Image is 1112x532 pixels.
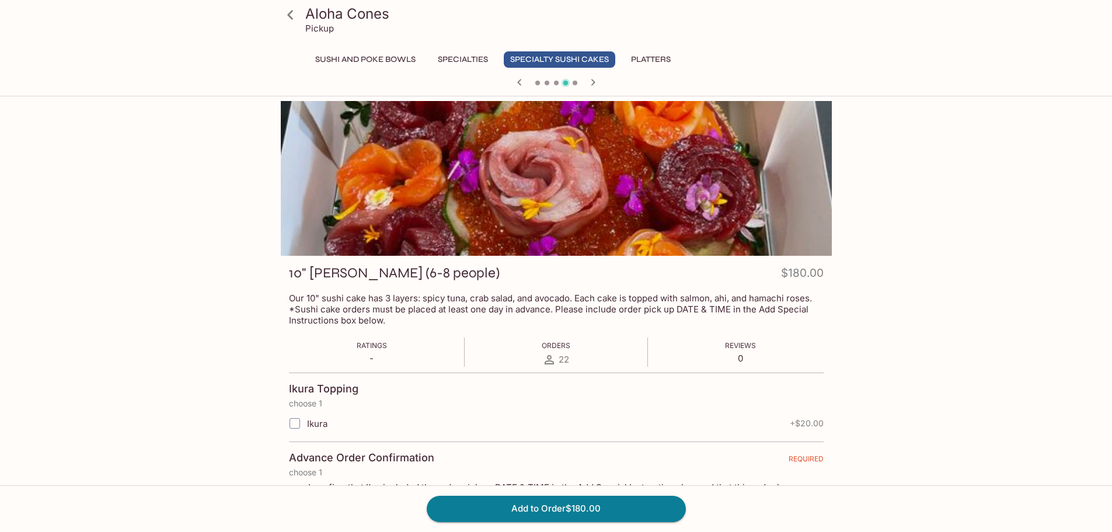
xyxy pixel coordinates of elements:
[625,51,677,68] button: Platters
[289,451,434,464] h4: Advance Order Confirmation
[789,454,824,468] span: REQUIRED
[542,341,570,350] span: Orders
[357,341,387,350] span: Ratings
[289,264,500,282] h3: 10" [PERSON_NAME] (6-8 people)
[308,482,814,504] span: I confirm that I’ve included the order pick up DATE & TIME in the Add Special Instructions box an...
[289,383,358,395] h4: Ikura Topping
[305,5,827,23] h3: Aloha Cones
[357,353,387,364] p: -
[725,353,756,364] p: 0
[427,496,686,521] button: Add to Order$180.00
[781,264,824,287] h4: $180.00
[309,51,422,68] button: Sushi and Poke Bowls
[281,101,832,256] div: 10" Sushi Cake (6-8 people)
[289,468,824,477] p: choose 1
[790,419,824,428] span: + $20.00
[559,354,569,365] span: 22
[305,23,334,34] p: Pickup
[431,51,494,68] button: Specialties
[307,418,327,429] span: Ikura
[725,341,756,350] span: Reviews
[289,399,824,408] p: choose 1
[289,293,824,326] p: Our 10" sushi cake has 3 layers: spicy tuna, crab salad, and avocado. Each cake is topped with sa...
[504,51,615,68] button: Specialty Sushi Cakes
